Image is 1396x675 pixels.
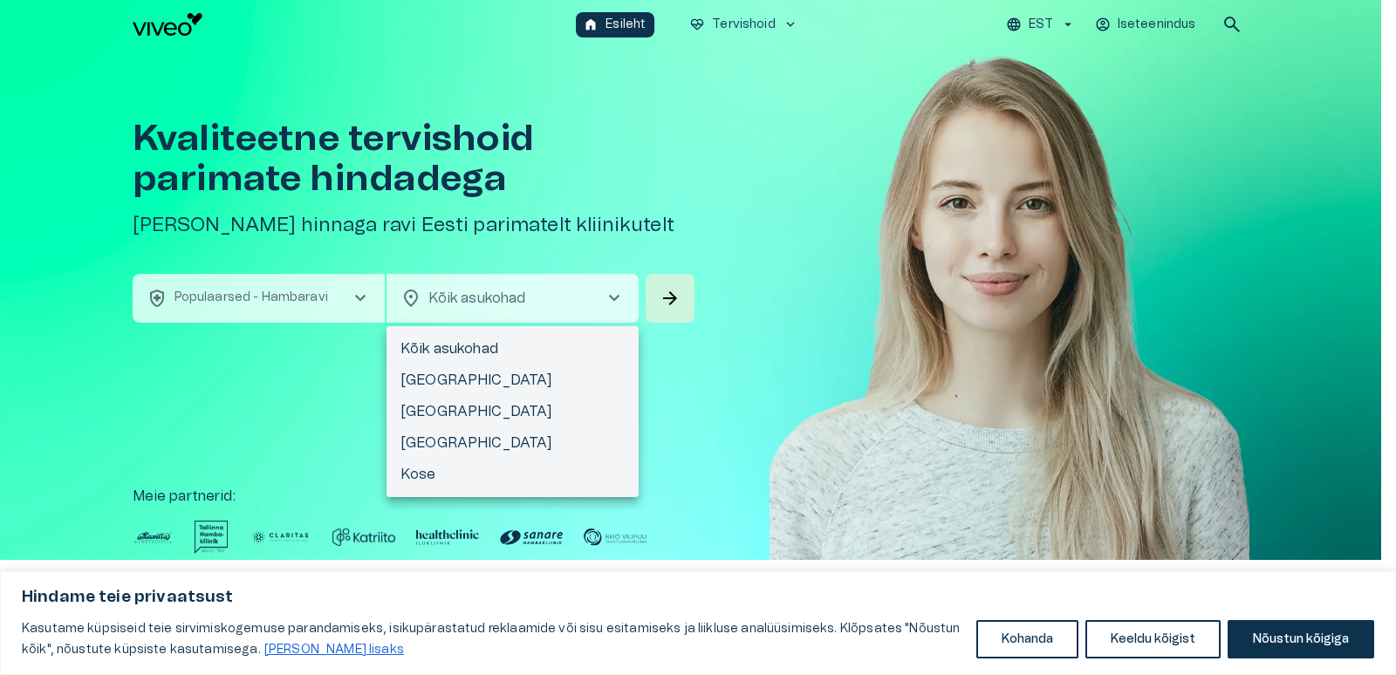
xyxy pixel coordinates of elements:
[976,620,1078,658] button: Kohanda
[22,618,963,660] p: Kasutame küpsiseid teie sirvimiskogemuse parandamiseks, isikupärastatud reklaamide või sisu esita...
[22,587,1374,608] p: Hindame teie privaatsust
[89,14,115,28] span: Help
[1085,620,1221,658] button: Keeldu kõigist
[387,396,639,427] li: [GEOGRAPHIC_DATA]
[263,643,405,657] a: Loe lisaks
[387,427,639,459] li: [GEOGRAPHIC_DATA]
[387,459,639,490] li: Kose
[387,333,639,365] li: Kõik asukohad
[1228,620,1374,658] button: Nõustun kõigiga
[387,365,639,396] li: [GEOGRAPHIC_DATA]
